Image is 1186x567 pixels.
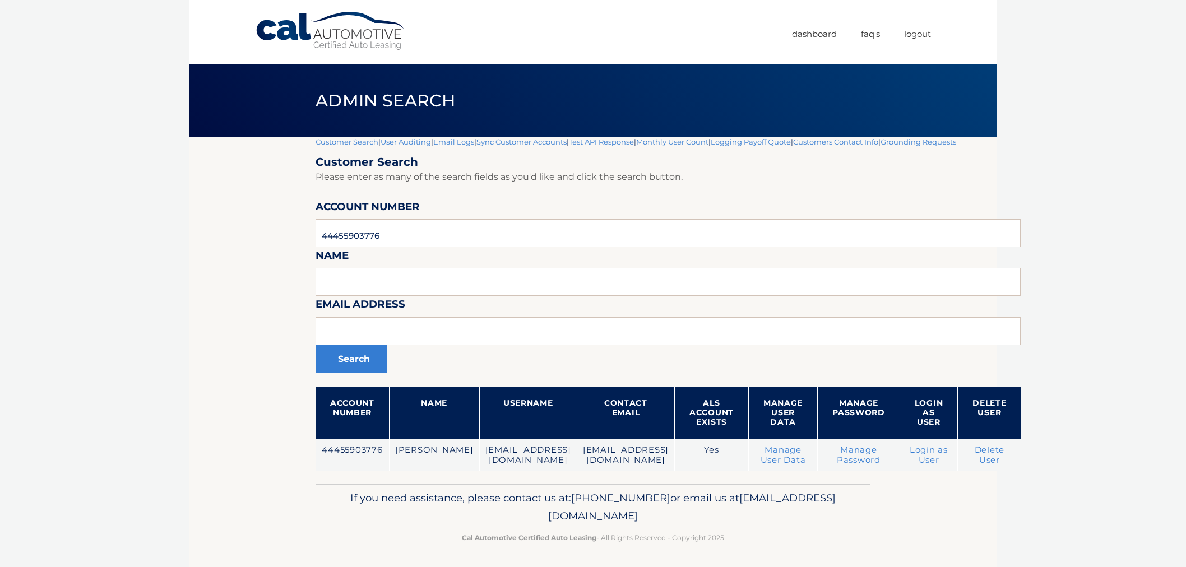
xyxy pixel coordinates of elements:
[711,137,791,146] a: Logging Payoff Quote
[910,445,948,465] a: Login as User
[881,137,956,146] a: Grounding Requests
[381,137,431,146] a: User Auditing
[479,387,577,439] th: Username
[818,387,900,439] th: Manage Password
[548,491,836,522] span: [EMAIL_ADDRESS][DOMAIN_NAME]
[316,247,349,268] label: Name
[316,439,389,471] td: 44455903776
[861,25,880,43] a: FAQ's
[761,445,806,465] a: Manage User Data
[675,439,749,471] td: Yes
[316,387,389,439] th: Account Number
[316,90,455,111] span: Admin Search
[675,387,749,439] th: ALS Account Exists
[476,137,567,146] a: Sync Customer Accounts
[569,137,634,146] a: Test API Response
[316,155,1021,169] h2: Customer Search
[479,439,577,471] td: [EMAIL_ADDRESS][DOMAIN_NAME]
[255,11,406,51] a: Cal Automotive
[389,387,479,439] th: Name
[577,439,674,471] td: [EMAIL_ADDRESS][DOMAIN_NAME]
[316,137,1021,484] div: | | | | | | | |
[571,491,670,504] span: [PHONE_NUMBER]
[900,387,958,439] th: Login as User
[793,137,878,146] a: Customers Contact Info
[462,533,596,542] strong: Cal Automotive Certified Auto Leasing
[837,445,881,465] a: Manage Password
[316,169,1021,185] p: Please enter as many of the search fields as you'd like and click the search button.
[748,387,817,439] th: Manage User Data
[316,137,378,146] a: Customer Search
[323,489,863,525] p: If you need assistance, please contact us at: or email us at
[323,532,863,543] p: - All Rights Reserved - Copyright 2025
[958,387,1021,439] th: Delete User
[975,445,1005,465] a: Delete User
[904,25,931,43] a: Logout
[389,439,479,471] td: [PERSON_NAME]
[433,137,474,146] a: Email Logs
[577,387,674,439] th: Contact Email
[636,137,708,146] a: Monthly User Count
[316,345,387,373] button: Search
[792,25,837,43] a: Dashboard
[316,296,405,317] label: Email Address
[316,198,420,219] label: Account Number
